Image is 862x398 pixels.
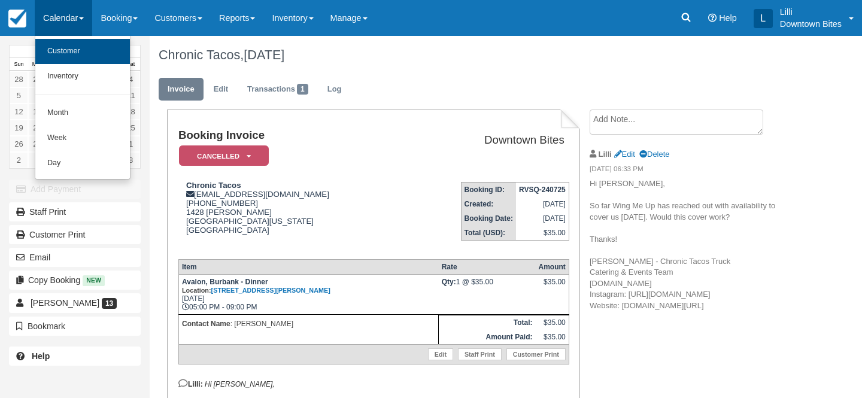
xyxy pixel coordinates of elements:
a: Staff Print [458,348,502,360]
ul: Calendar [35,36,130,180]
p: Hi [PERSON_NAME], So far Wing Me Up has reached out with availability to cover us [DATE]. Would t... [590,178,787,311]
a: Help [9,347,141,366]
a: Invoice [159,78,204,101]
td: $35.00 [516,226,569,241]
p: Lilli [780,6,842,18]
strong: RVSQ-240725 [519,186,566,194]
b: Help [32,351,50,361]
th: Total: [439,315,536,330]
th: Mon [28,58,47,71]
a: 25 [122,120,140,136]
a: 26 [10,136,28,152]
a: Month [35,101,130,126]
div: $35.00 [538,278,565,296]
td: 1 @ $35.00 [439,274,536,314]
th: Sun [10,58,28,71]
a: 3 [28,152,47,168]
a: Week [35,126,130,151]
span: 13 [102,298,117,309]
h1: Chronic Tacos, [159,48,787,62]
a: Delete [639,150,669,159]
a: 19 [10,120,28,136]
strong: Chronic Tacos [186,181,241,190]
strong: Lilli [599,150,612,159]
td: [DATE] [516,211,569,226]
p: Downtown Bites [780,18,842,30]
span: 1 [297,84,308,95]
a: 2 [10,152,28,168]
h1: Booking Invoice [178,129,406,142]
strong: Avalon, Burbank - Dinner [182,278,330,294]
th: Amount [535,259,569,274]
em: Cancelled [179,145,269,166]
img: checkfront-main-nav-mini-logo.png [8,10,26,28]
span: Help [719,13,737,23]
a: 11 [122,87,140,104]
th: Booking ID: [461,183,516,198]
th: Amount Paid: [439,330,536,345]
th: Item [178,259,438,274]
span: [DATE] [244,47,284,62]
a: [PERSON_NAME] 13 [9,293,141,312]
strong: Lilli: [178,380,203,388]
a: 6 [28,87,47,104]
button: Bookmark [9,317,141,336]
a: 20 [28,120,47,136]
div: L [754,9,773,28]
td: $35.00 [535,330,569,345]
span: New [83,275,105,285]
a: Edit [205,78,237,101]
td: $35.00 [535,315,569,330]
button: Email [9,248,141,267]
a: 29 [28,71,47,87]
span: [PERSON_NAME] [31,298,99,308]
a: 5 [10,87,28,104]
a: 4 [122,71,140,87]
div: [EMAIL_ADDRESS][DOMAIN_NAME] [PHONE_NUMBER] 1428 [PERSON_NAME] [GEOGRAPHIC_DATA][US_STATE] [GEOGR... [178,181,406,250]
button: Copy Booking New [9,271,141,290]
h2: Downtown Bites [411,134,564,147]
th: Rate [439,259,536,274]
a: Staff Print [9,202,141,221]
a: [STREET_ADDRESS][PERSON_NAME] [211,287,330,294]
a: 1 [122,136,140,152]
i: Help [708,14,717,22]
a: Inventory [35,64,130,89]
a: Customer Print [506,348,566,360]
strong: Qty [442,278,456,286]
td: [DATE] 05:00 PM - 09:00 PM [178,274,438,314]
a: 27 [28,136,47,152]
button: Add Payment [9,180,141,199]
th: Created: [461,197,516,211]
a: 12 [10,104,28,120]
a: Customer Print [9,225,141,244]
a: Edit [428,348,453,360]
a: Log [318,78,351,101]
th: Total (USD): [461,226,516,241]
th: Sat [122,58,140,71]
td: [DATE] [516,197,569,211]
a: Cancelled [178,145,265,167]
a: Day [35,151,130,176]
a: Customer [35,39,130,64]
em: [DATE] 06:33 PM [590,164,787,177]
a: 28 [10,71,28,87]
a: Transactions1 [238,78,317,101]
a: Edit [614,150,635,159]
a: 13 [28,104,47,120]
th: Booking Date: [461,211,516,226]
small: Location: [182,287,330,294]
strong: Contact Name [182,320,230,328]
a: 8 [122,152,140,168]
p: : [PERSON_NAME] [182,318,435,330]
a: 18 [122,104,140,120]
